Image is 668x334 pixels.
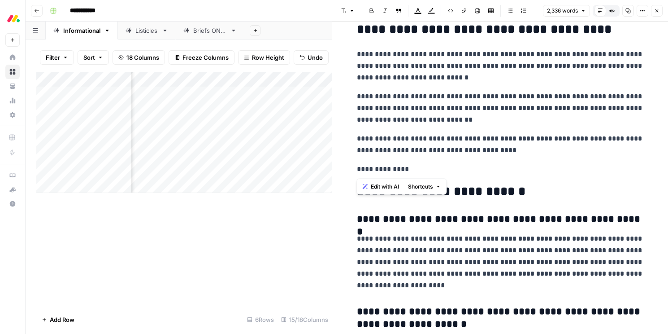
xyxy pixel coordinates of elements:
span: Undo [308,53,323,62]
span: 2,336 words [547,7,578,15]
a: Listicles [118,22,176,40]
span: Edit with AI [371,183,399,191]
span: Freeze Columns [182,53,229,62]
a: Your Data [5,79,20,93]
span: Sort [83,53,95,62]
a: Briefs ONLY [176,22,244,40]
button: 18 Columns [113,50,165,65]
a: Settings [5,108,20,122]
button: Shortcuts [404,181,445,193]
button: Edit with AI [359,181,403,193]
div: Listicles [135,26,158,35]
div: 6 Rows [243,312,278,327]
a: Home [5,50,20,65]
button: Freeze Columns [169,50,234,65]
button: Help + Support [5,197,20,211]
span: Shortcuts [408,183,433,191]
div: Informational [63,26,100,35]
span: Row Height [252,53,284,62]
button: Sort [78,50,109,65]
span: Filter [46,53,60,62]
div: What's new? [6,183,19,196]
button: 2,336 words [543,5,590,17]
button: Filter [40,50,74,65]
div: Briefs ONLY [193,26,227,35]
a: Usage [5,93,20,108]
a: Browse [5,65,20,79]
button: Workspace: Monday.com [5,7,20,30]
button: Add Row [36,312,80,327]
span: Add Row [50,315,74,324]
div: 15/18 Columns [278,312,332,327]
img: Monday.com Logo [5,10,22,26]
button: What's new? [5,182,20,197]
span: 18 Columns [126,53,159,62]
button: Row Height [238,50,290,65]
a: AirOps Academy [5,168,20,182]
a: Informational [46,22,118,40]
button: Undo [294,50,329,65]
